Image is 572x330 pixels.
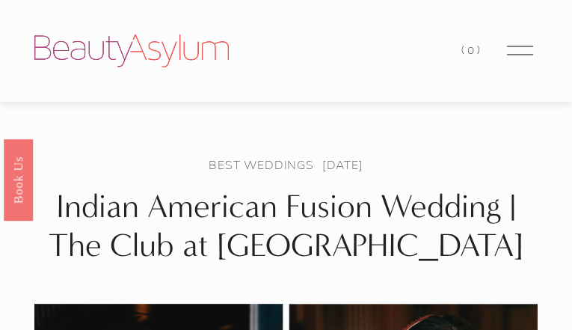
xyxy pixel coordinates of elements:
span: [DATE] [322,156,363,173]
a: Best Weddings [209,156,313,173]
span: ( [461,43,467,57]
h1: Indian American Fusion Wedding | The Club at [GEOGRAPHIC_DATA] [34,187,538,266]
span: 0 [467,43,477,57]
img: Beauty Asylum | Bridal Hair &amp; Makeup Charlotte &amp; Atlanta [34,34,229,67]
a: Book Us [4,138,33,220]
span: ) [477,43,483,57]
a: 0 items in cart [461,40,482,61]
